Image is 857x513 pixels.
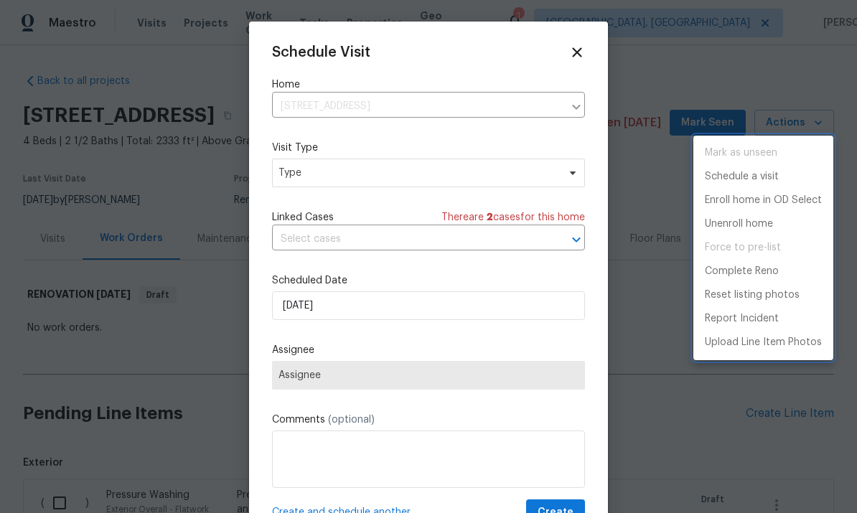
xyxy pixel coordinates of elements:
p: Unenroll home [705,217,773,232]
p: Report Incident [705,311,779,326]
p: Reset listing photos [705,288,800,303]
p: Upload Line Item Photos [705,335,822,350]
p: Complete Reno [705,264,779,279]
span: Setup visit must be completed before moving home to pre-list [693,236,833,260]
p: Enroll home in OD Select [705,193,822,208]
p: Schedule a visit [705,169,779,184]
